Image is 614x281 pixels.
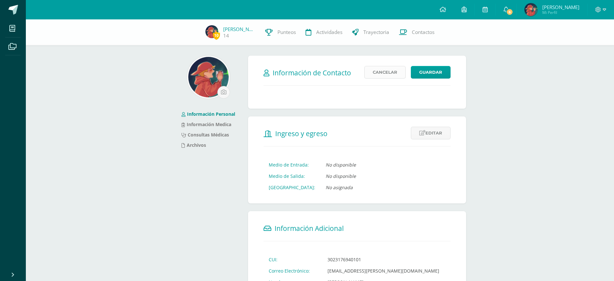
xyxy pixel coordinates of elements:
span: 6 [506,8,513,16]
a: Actividades [301,19,347,45]
span: Actividades [316,29,342,36]
td: Medio de Salida: [264,170,320,182]
a: Consultas Médicas [182,132,229,138]
span: Información Adicional [275,224,344,233]
span: Punteos [277,29,296,36]
span: Trayectoria [363,29,389,36]
a: Editar [411,127,451,139]
td: 3023176940101 [322,254,444,265]
span: [PERSON_NAME] [542,4,579,10]
td: Correo Electrónico: [264,265,322,276]
img: 583cb08fd1c533897147761074de98f6.png [188,57,229,97]
a: [PERSON_NAME] [223,26,255,32]
span: Información de Contacto [273,68,351,77]
a: Información Personal [182,111,235,117]
td: CUI: [264,254,322,265]
td: [GEOGRAPHIC_DATA]: [264,182,320,193]
i: No disponible [326,162,356,168]
img: f1b611e8469cf53c93c11a78b4cf0009.png [525,3,537,16]
a: Cancelar [364,66,406,79]
span: Ingreso y egreso [275,129,328,138]
img: f1b611e8469cf53c93c11a78b4cf0009.png [205,25,218,38]
td: [EMAIL_ADDRESS][PERSON_NAME][DOMAIN_NAME] [322,265,444,276]
a: Punteos [260,19,301,45]
a: 14 [223,32,229,39]
i: No asignada [326,184,353,190]
a: Información Medica [182,121,231,127]
span: Contactos [412,29,434,36]
button: Guardar [411,66,451,79]
td: Medio de Entrada: [264,159,320,170]
a: Contactos [394,19,439,45]
a: Trayectoria [347,19,394,45]
a: Archivos [182,142,206,148]
i: No disponible [326,173,356,179]
span: 10 [213,31,220,39]
span: Mi Perfil [542,10,579,15]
